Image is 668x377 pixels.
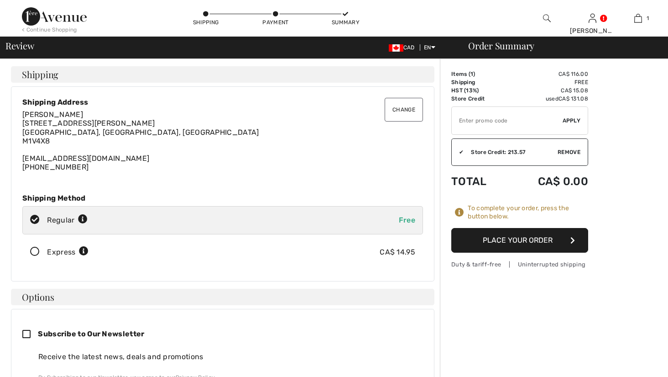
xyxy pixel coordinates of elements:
[451,95,508,103] td: Store Credit
[508,70,588,78] td: CA$ 116.00
[424,44,435,51] span: EN
[451,78,508,86] td: Shipping
[452,107,563,134] input: Promo code
[332,18,359,27] div: Summary
[508,166,588,197] td: CA$ 0.00
[38,351,423,362] div: Receive the latest news, deals and promotions
[563,117,581,125] span: Apply
[647,14,649,22] span: 1
[47,247,89,258] div: Express
[385,98,423,122] button: Change
[508,78,588,86] td: Free
[22,26,77,34] div: < Continue Shopping
[451,86,508,95] td: HST (13%)
[457,41,663,50] div: Order Summary
[389,44,418,51] span: CAD
[5,41,34,50] span: Review
[508,95,588,103] td: used
[451,260,588,269] div: Duty & tariff-free | Uninterrupted shipping
[192,18,219,27] div: Shipping
[464,148,558,156] div: Store Credit: 213.57
[616,13,660,24] a: 1
[470,71,473,77] span: 1
[22,194,423,202] div: Shipping Method
[389,44,403,52] img: Canadian Dollar
[543,13,551,24] img: search the website
[452,148,464,156] div: ✔
[22,7,87,26] img: 1ère Avenue
[451,70,508,78] td: Items ( )
[399,216,415,224] span: Free
[22,110,423,171] div: [EMAIL_ADDRESS][DOMAIN_NAME] [PHONE_NUMBER]
[47,215,88,226] div: Regular
[11,289,434,305] h4: Options
[570,26,615,36] div: [PERSON_NAME]
[22,98,423,106] div: Shipping Address
[262,18,289,27] div: Payment
[22,119,259,145] span: [STREET_ADDRESS][PERSON_NAME] [GEOGRAPHIC_DATA], [GEOGRAPHIC_DATA], [GEOGRAPHIC_DATA] M1V4X8
[22,110,83,119] span: [PERSON_NAME]
[589,13,596,24] img: My Info
[38,329,144,338] span: Subscribe to Our Newsletter
[558,148,580,156] span: Remove
[451,228,588,253] button: Place Your Order
[22,70,58,79] span: Shipping
[589,14,596,22] a: Sign In
[508,86,588,95] td: CA$ 15.08
[558,96,588,102] span: CA$ 131.08
[380,247,415,258] div: CA$ 14.95
[451,166,508,197] td: Total
[634,13,642,24] img: My Bag
[468,204,588,221] div: To complete your order, press the button below.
